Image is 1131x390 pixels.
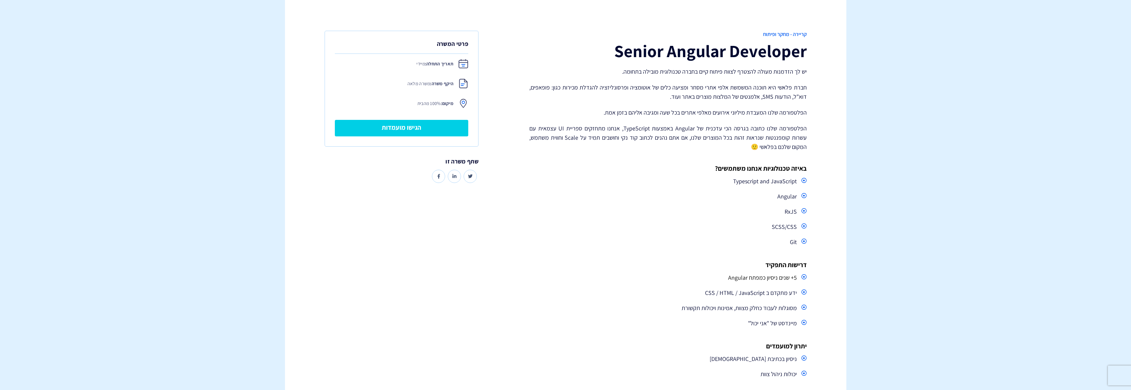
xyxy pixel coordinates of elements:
[448,170,461,183] a: שתף בלינקאדין
[458,98,468,108] img: location.svg
[529,317,806,329] li: מיינדסט של "אני יכול"
[529,31,806,38] span: קריירה - מחקר ופיתוח
[458,59,468,69] img: asap.svg
[338,80,458,88] span: משרה מלאה
[529,42,806,60] h1: Senior Angular Developer
[529,287,806,299] li: ידע מתקדם ב CSS / HTML / JavaScript
[529,342,806,350] h4: יתרון למועמדים
[335,39,469,54] h5: פרטי המשרה
[529,165,806,172] h4: באיזה טכנולוגיות אנחנו משתמשים?
[529,191,806,202] li: Angular
[529,261,806,268] h4: דרישות התפקיד
[529,206,806,218] li: RxJS
[430,81,453,87] b: היקף משרה:
[464,170,477,183] a: שתף בטוויטר
[529,175,806,187] li: Typescript and JavaScript
[529,124,806,152] p: הפלטפורמה שלנו כתובה בגרסה הכי עדכנית של Angular באמצעות TypeScript, אנחנו מתחזקים ספריית UI עצמא...
[529,108,806,117] p: הפלטפורמה שלנו המעבדת מיליוני אירועים מאלפי אתרים בכל שעה ומגיבה אליהם בזמן אמת.
[425,61,453,67] b: תאריך התחלה:
[338,60,458,68] span: מיידי
[529,236,806,248] li: Git
[338,99,458,107] span: 100% מהבית
[529,368,806,380] li: יכולות ניהול צוות
[335,120,469,136] a: הגישו מועמדות
[529,353,806,365] li: ניסיון בכתיבת [DEMOGRAPHIC_DATA]
[432,170,445,183] a: שתף בפייסבוק
[529,221,806,233] li: SCSS/CSS
[441,100,454,106] b: מיקום:
[529,302,806,314] li: מסוגלות לעבוד כחלק מצוות, אמינות ויכולות תקשורת
[529,83,806,101] p: חברת פלאשי היא תוכנה המשמשת אלפי אתרי מסחר ומציעה כלים של אוטומציה ופרסונליזציה להגדלת מכירות כגו...
[529,67,806,76] p: יש לך הזדמנות מעולה להצטרף לצוות פיתוח קיים בחברה טכנולוגית מובילה בתחומה.
[458,79,468,89] img: time.svg
[325,158,479,165] h6: שתף משרה זו
[728,274,797,281] span: 5+ שנים ניסיון כמפתח Angular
